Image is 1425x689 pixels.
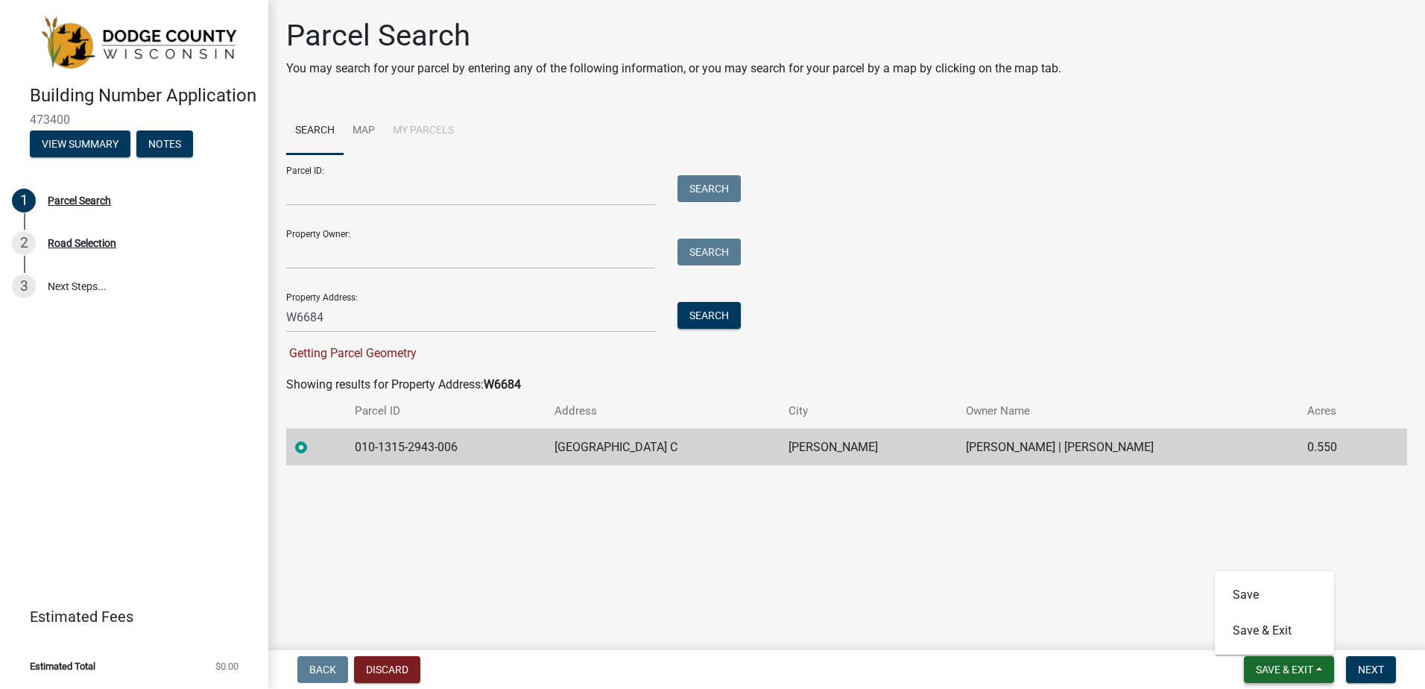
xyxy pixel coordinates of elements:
[12,231,36,255] div: 2
[677,302,741,329] button: Search
[30,139,130,151] wm-modal-confirm: Summary
[286,376,1407,394] div: Showing results for Property Address:
[1298,429,1377,465] td: 0.550
[546,429,779,465] td: [GEOGRAPHIC_DATA] C
[136,130,193,157] button: Notes
[957,394,1298,429] th: Owner Name
[30,85,256,107] h4: Building Number Application
[30,113,238,127] span: 473400
[344,107,384,155] a: Map
[484,377,521,391] strong: W6684
[30,16,244,69] img: Dodge County, Wisconsin
[30,130,130,157] button: View Summary
[286,107,344,155] a: Search
[1215,613,1334,649] button: Save & Exit
[780,429,958,465] td: [PERSON_NAME]
[677,175,741,202] button: Search
[12,189,36,213] div: 1
[12,274,36,298] div: 3
[1298,394,1377,429] th: Acres
[346,429,546,465] td: 010-1315-2943-006
[346,394,546,429] th: Parcel ID
[1346,656,1396,683] button: Next
[297,656,348,683] button: Back
[677,239,741,265] button: Search
[48,195,111,206] div: Parcel Search
[780,394,958,429] th: City
[286,60,1061,78] p: You may search for your parcel by entering any of the following information, or you may search fo...
[30,661,95,671] span: Estimated Total
[957,429,1298,465] td: [PERSON_NAME] | [PERSON_NAME]
[1244,656,1334,683] button: Save & Exit
[1215,577,1334,613] button: Save
[1256,664,1313,676] span: Save & Exit
[546,394,779,429] th: Address
[309,664,336,676] span: Back
[48,238,116,248] div: Road Selection
[12,602,244,632] a: Estimated Fees
[215,661,238,671] span: $0.00
[1358,664,1384,676] span: Next
[286,346,417,360] span: Getting Parcel Geometry
[354,656,420,683] button: Discard
[136,139,193,151] wm-modal-confirm: Notes
[286,18,1061,54] h1: Parcel Search
[1215,571,1334,655] div: Save & Exit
